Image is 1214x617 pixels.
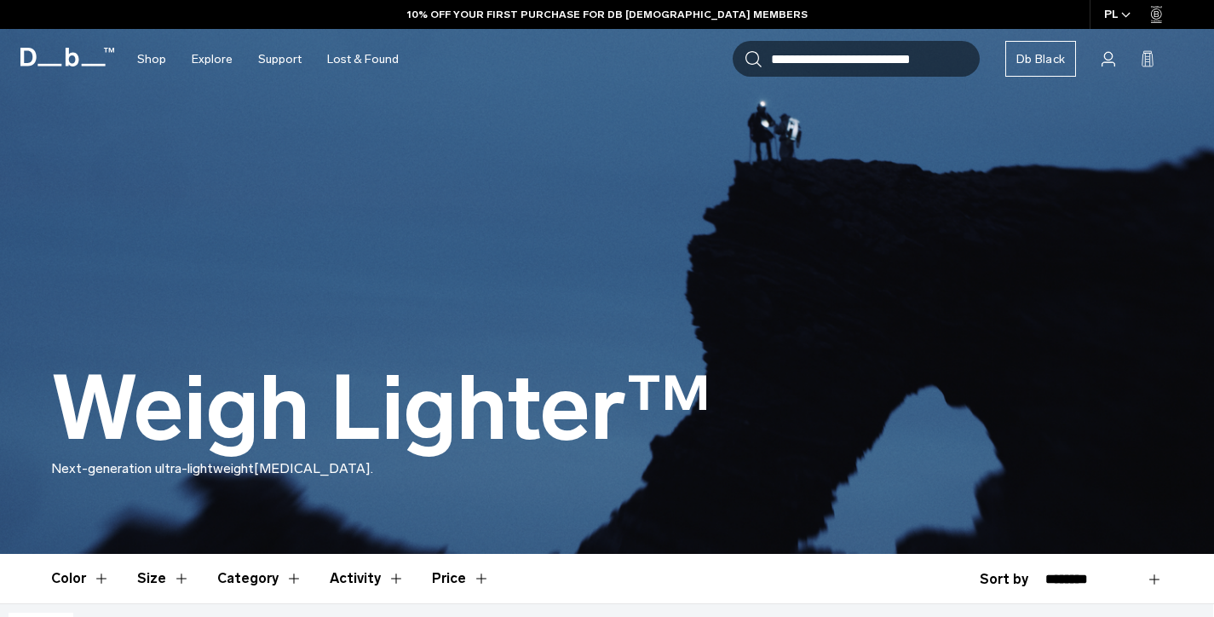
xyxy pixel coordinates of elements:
[407,7,808,22] a: 10% OFF YOUR FIRST PURCHASE FOR DB [DEMOGRAPHIC_DATA] MEMBERS
[432,554,490,603] button: Toggle Price
[192,29,233,89] a: Explore
[1005,41,1076,77] a: Db Black
[327,29,399,89] a: Lost & Found
[137,554,190,603] button: Toggle Filter
[124,29,411,89] nav: Main Navigation
[51,360,711,458] h1: Weigh Lighter™
[51,460,254,476] span: Next-generation ultra-lightweight
[254,460,373,476] span: [MEDICAL_DATA].
[330,554,405,603] button: Toggle Filter
[51,554,110,603] button: Toggle Filter
[258,29,302,89] a: Support
[137,29,166,89] a: Shop
[217,554,302,603] button: Toggle Filter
